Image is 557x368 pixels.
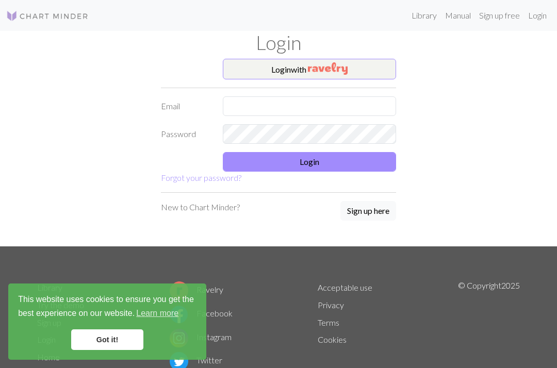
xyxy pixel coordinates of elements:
[318,317,339,327] a: Terms
[318,334,347,344] a: Cookies
[8,283,206,360] div: cookieconsent
[441,5,475,26] a: Manual
[340,201,396,222] a: Sign up here
[135,306,180,321] a: learn more about cookies
[155,124,217,144] label: Password
[524,5,551,26] a: Login
[18,293,196,321] span: This website uses cookies to ensure you get the best experience on our website.
[161,173,241,182] a: Forgot your password?
[170,355,222,365] a: Twitter
[155,96,217,116] label: Email
[223,59,396,79] button: Loginwith
[6,10,89,22] img: Logo
[37,282,62,292] a: Library
[475,5,524,26] a: Sign up free
[71,329,143,350] a: dismiss cookie message
[308,62,348,75] img: Ravelry
[37,352,60,362] a: Home
[407,5,441,26] a: Library
[223,152,396,172] button: Login
[340,201,396,221] button: Sign up here
[161,201,240,213] p: New to Chart Minder?
[31,31,526,55] h1: Login
[318,300,344,310] a: Privacy
[318,282,372,292] a: Acceptable use
[170,281,188,300] img: Ravelry logo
